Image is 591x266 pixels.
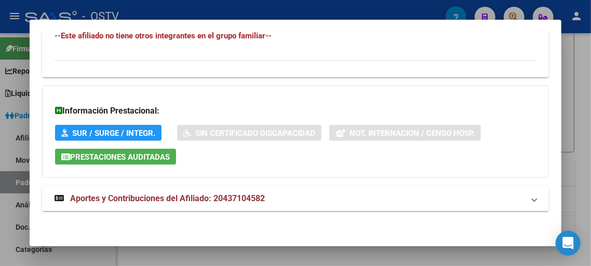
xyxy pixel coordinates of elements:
[70,193,265,203] span: Aportes y Contribuciones del Afiliado: 20437104582
[70,152,170,162] span: Prestaciones Auditadas
[55,105,536,117] h3: Información Prestacional:
[42,186,549,211] mat-expansion-panel-header: Aportes y Contribuciones del Afiliado: 20437104582
[350,129,475,138] span: Not. Internacion / Censo Hosp.
[195,129,315,138] span: Sin Certificado Discapacidad
[55,30,536,41] h4: --Este afiliado no tiene otros integrantes en el grupo familiar--
[55,149,176,165] button: Prestaciones Auditadas
[72,129,155,138] span: SUR / SURGE / INTEGR.
[55,125,162,141] button: SUR / SURGE / INTEGR.
[556,231,581,256] div: Open Intercom Messenger
[177,125,321,141] button: Sin Certificado Discapacidad
[329,125,481,141] button: Not. Internacion / Censo Hosp.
